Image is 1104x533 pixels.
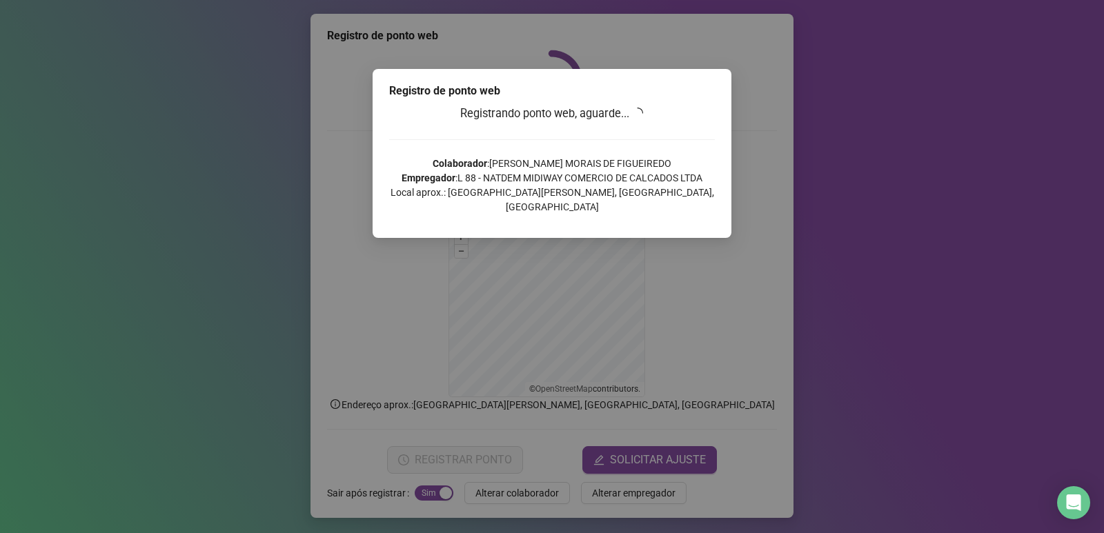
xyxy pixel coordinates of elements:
[1057,486,1090,519] div: Open Intercom Messenger
[389,105,715,123] h3: Registrando ponto web, aguarde...
[632,108,643,119] span: loading
[433,158,487,169] strong: Colaborador
[389,83,715,99] div: Registro de ponto web
[389,157,715,214] p: : [PERSON_NAME] MORAIS DE FIGUEIREDO : L 88 - NATDEM MIDIWAY COMERCIO DE CALCADOS LTDA Local apro...
[402,172,455,183] strong: Empregador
